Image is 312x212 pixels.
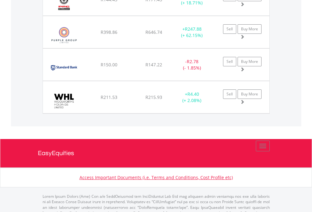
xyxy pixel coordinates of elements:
[238,89,262,99] a: Buy More
[172,26,212,39] div: + (+ 62.15%)
[38,139,274,167] a: EasyEquities
[223,57,236,66] a: Sell
[187,58,198,64] span: R2.78
[185,26,202,32] span: R247.88
[145,62,162,68] span: R147.22
[172,91,212,104] div: + (+ 2.08%)
[79,174,233,180] a: Access Important Documents (i.e. Terms and Conditions, Cost Profile etc)
[145,94,162,100] span: R215.93
[101,29,117,35] span: R398.86
[46,89,82,112] img: EQU.ZA.WHL.png
[238,57,262,66] a: Buy More
[238,24,262,34] a: Buy More
[172,58,212,71] div: - (- 1.85%)
[46,24,82,46] img: EQU.ZA.PPE.png
[187,91,199,97] span: R4.40
[101,62,117,68] span: R150.00
[223,89,236,99] a: Sell
[46,57,82,79] img: EQU.ZA.SBK.png
[101,94,117,100] span: R211.53
[223,24,236,34] a: Sell
[145,29,162,35] span: R646.74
